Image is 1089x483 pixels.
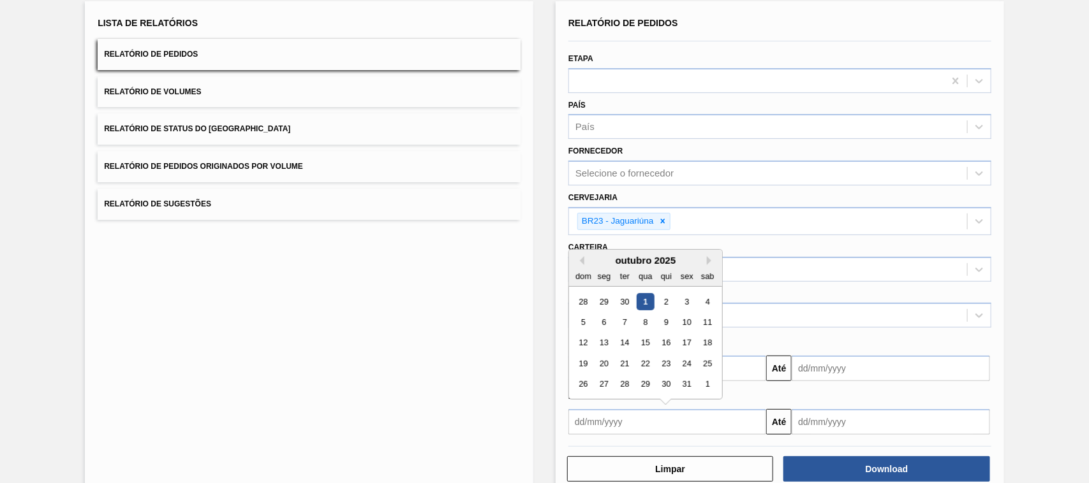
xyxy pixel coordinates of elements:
[766,356,792,381] button: Até
[678,376,695,393] div: Choose sexta-feira, 31 de outubro de 2025
[596,268,613,285] div: seg
[575,355,592,372] div: Choose domingo, 19 de outubro de 2025
[575,168,674,179] div: Selecione o fornecedor
[707,256,716,265] button: Next Month
[575,314,592,331] div: Choose domingo, 5 de outubro de 2025
[678,314,695,331] div: Choose sexta-feira, 10 de outubro de 2025
[699,293,716,310] div: Choose sábado, 4 de outubro de 2025
[637,293,654,310] div: Choose quarta-feira, 1 de outubro de 2025
[616,268,633,285] div: ter
[575,293,592,310] div: Choose domingo, 28 de setembro de 2025
[792,409,989,435] input: dd/mm/yyyy
[658,268,675,285] div: qui
[637,335,654,352] div: Choose quarta-feira, 15 de outubro de 2025
[575,268,592,285] div: dom
[568,147,623,155] label: Fornecedor
[616,335,633,352] div: Choose terça-feira, 14 de outubro de 2025
[575,335,592,352] div: Choose domingo, 12 de outubro de 2025
[104,162,303,171] span: Relatório de Pedidos Originados por Volume
[699,376,716,393] div: Choose sábado, 1 de novembro de 2025
[616,355,633,372] div: Choose terça-feira, 21 de outubro de 2025
[678,355,695,372] div: Choose sexta-feira, 24 de outubro de 2025
[637,355,654,372] div: Choose quarta-feira, 22 de outubro de 2025
[658,293,675,310] div: Choose quinta-feira, 2 de outubro de 2025
[699,314,716,331] div: Choose sábado, 11 de outubro de 2025
[104,199,211,208] span: Relatório de Sugestões
[575,122,595,133] div: País
[568,193,618,202] label: Cervejaria
[678,293,695,310] div: Choose sexta-feira, 3 de outubro de 2025
[616,376,633,393] div: Choose terça-feira, 28 de outubro de 2025
[596,376,613,393] div: Choose segunda-feira, 27 de outubro de 2025
[98,39,521,70] button: Relatório de Pedidos
[658,355,675,372] div: Choose quinta-feira, 23 de outubro de 2025
[98,76,521,108] button: Relatório de Volumes
[98,189,521,220] button: Relatório de Sugestões
[658,335,675,352] div: Choose quinta-feira, 16 de outubro de 2025
[699,335,716,352] div: Choose sábado, 18 de outubro de 2025
[575,256,584,265] button: Previous Month
[616,293,633,310] div: Choose terça-feira, 30 de setembro de 2025
[596,335,613,352] div: Choose segunda-feira, 13 de outubro de 2025
[699,268,716,285] div: sab
[568,101,586,110] label: País
[98,113,521,145] button: Relatório de Status do [GEOGRAPHIC_DATA]
[575,376,592,393] div: Choose domingo, 26 de outubro de 2025
[596,314,613,331] div: Choose segunda-feira, 6 de outubro de 2025
[596,293,613,310] div: Choose segunda-feira, 29 de setembro de 2025
[766,409,792,435] button: Até
[568,243,608,252] label: Carteira
[678,268,695,285] div: sex
[104,87,201,96] span: Relatório de Volumes
[568,18,678,28] span: Relatório de Pedidos
[567,456,773,482] button: Limpar
[699,355,716,372] div: Choose sábado, 25 de outubro de 2025
[637,376,654,393] div: Choose quarta-feira, 29 de outubro de 2025
[678,335,695,352] div: Choose sexta-feira, 17 de outubro de 2025
[616,314,633,331] div: Choose terça-feira, 7 de outubro de 2025
[637,268,654,285] div: qua
[578,213,656,229] div: BR23 - Jaguariúna
[658,376,675,393] div: Choose quinta-feira, 30 de outubro de 2025
[792,356,989,381] input: dd/mm/yyyy
[573,291,718,394] div: month 2025-10
[568,54,593,63] label: Etapa
[104,50,198,59] span: Relatório de Pedidos
[98,151,521,182] button: Relatório de Pedidos Originados por Volume
[568,409,766,435] input: dd/mm/yyyy
[783,456,989,482] button: Download
[98,18,198,28] span: Lista de Relatórios
[104,124,290,133] span: Relatório de Status do [GEOGRAPHIC_DATA]
[637,314,654,331] div: Choose quarta-feira, 8 de outubro de 2025
[658,314,675,331] div: Choose quinta-feira, 9 de outubro de 2025
[596,355,613,372] div: Choose segunda-feira, 20 de outubro de 2025
[569,255,722,266] div: outubro 2025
